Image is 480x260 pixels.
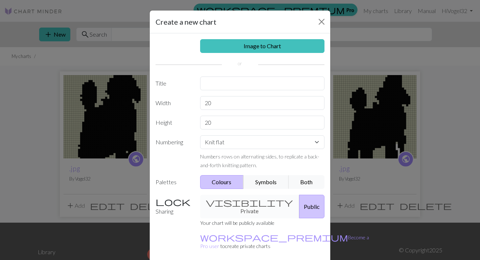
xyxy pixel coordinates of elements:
[243,175,289,189] button: Symbols
[200,232,348,242] span: workspace_premium
[200,153,319,168] small: Numbers rows on alternating sides, to replicate a back-and-forth knitting pattern.
[200,220,274,226] small: Your chart will be publicly available
[151,135,196,169] label: Numbering
[289,175,325,189] button: Both
[151,77,196,90] label: Title
[200,234,369,249] a: Become a Pro user
[200,234,369,249] small: to create private charts
[156,16,216,27] h5: Create a new chart
[151,116,196,129] label: Height
[151,195,196,218] label: Sharing
[299,195,324,218] button: Public
[200,39,325,53] a: Image to Chart
[200,175,244,189] button: Colours
[151,96,196,110] label: Width
[316,16,327,28] button: Close
[151,175,196,189] label: Palettes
